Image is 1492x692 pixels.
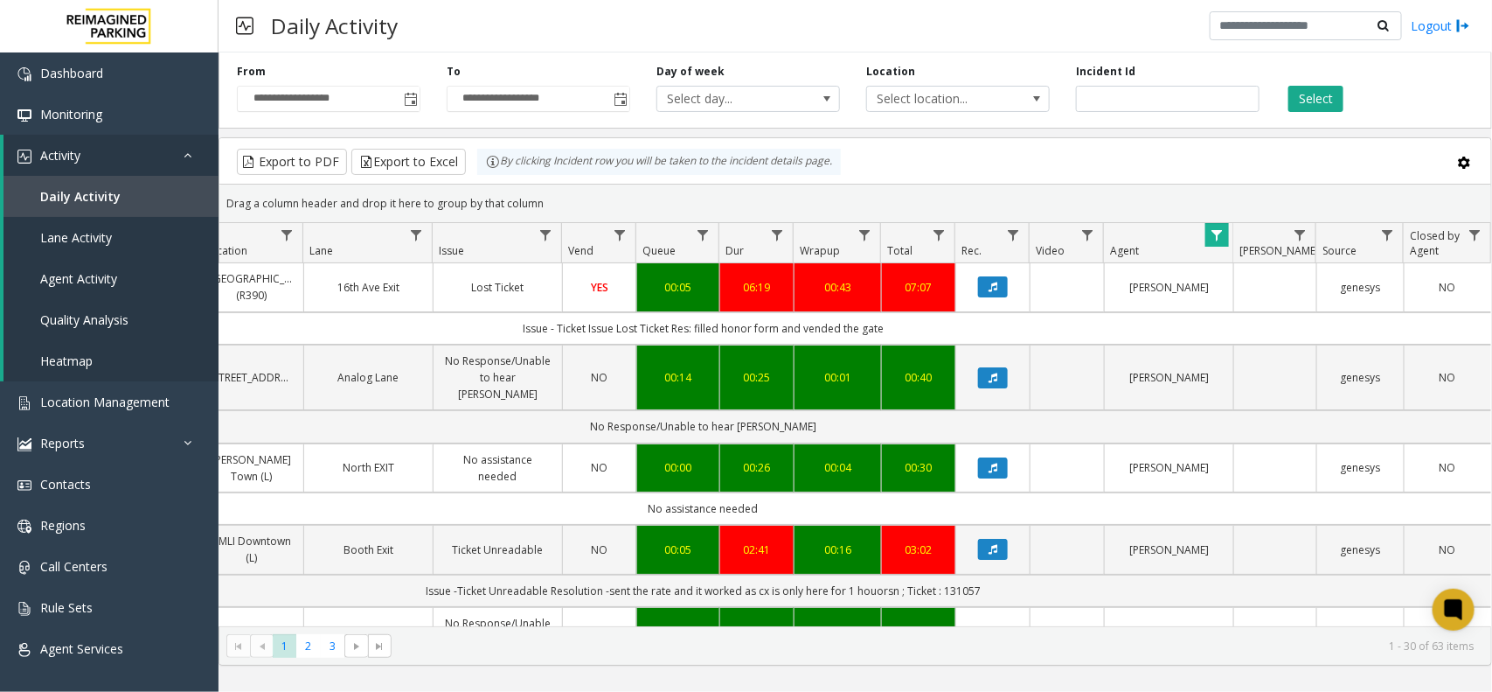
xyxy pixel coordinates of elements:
span: Agent [1110,243,1139,258]
a: Location Filter Menu [275,223,299,247]
span: Go to the last page [372,640,386,654]
a: No Response/Unable to hear [PERSON_NAME] [444,615,552,666]
span: Agent Activity [40,270,117,287]
a: 00:05 [648,279,709,296]
span: Select location... [867,87,1012,111]
a: [PERSON_NAME] [1115,459,1223,476]
a: NO [573,542,626,558]
img: 'icon' [17,437,31,451]
a: Issue Filter Menu [534,223,558,247]
a: Queue Filter Menu [691,223,715,247]
span: Agent Services [40,640,123,657]
span: Toggle popup [610,87,629,111]
span: Call Centers [40,558,108,575]
a: Parker Filter Menu [1288,223,1312,247]
button: Export to Excel [351,149,466,175]
a: Rec. Filter Menu [1002,223,1025,247]
a: NO [573,459,626,476]
span: Issue [439,243,464,258]
a: [PERSON_NAME] [1115,369,1223,386]
div: 02:41 [731,542,783,558]
a: Ticket Unreadable [444,542,552,558]
a: genesys [1328,459,1393,476]
h3: Daily Activity [262,4,406,47]
span: Select day... [657,87,802,111]
a: NO [1415,369,1481,386]
a: Activity [3,135,219,176]
a: 06:19 [731,279,783,296]
a: 00:16 [805,542,871,558]
span: Toggle popup [400,87,420,111]
a: Quality Analysis [3,299,219,340]
div: 00:00 [648,459,709,476]
span: Monitoring [40,106,102,122]
div: 00:43 [805,279,871,296]
span: Regions [40,517,86,534]
label: Location [866,64,915,80]
a: Vend Filter Menu [608,223,632,247]
img: 'icon' [17,602,31,616]
img: infoIcon.svg [486,155,500,169]
img: pageIcon [236,4,253,47]
button: Select [1288,86,1343,112]
img: 'icon' [17,643,31,657]
span: NO [592,542,608,557]
img: 'icon' [17,67,31,81]
a: 00:30 [892,459,945,476]
span: NO [592,370,608,385]
a: Total Filter Menu [927,223,951,247]
img: 'icon' [17,479,31,493]
a: NO [1415,542,1481,558]
div: 00:26 [731,459,783,476]
span: Vend [568,243,593,258]
div: 00:04 [805,459,871,476]
span: Quality Analysis [40,311,128,328]
a: Heatmap [3,340,219,381]
span: Page 3 [321,634,344,658]
span: Dur [725,243,744,258]
span: Reports [40,435,85,451]
span: NO [592,460,608,475]
a: Video Filter Menu [1076,223,1100,247]
span: NO [1440,460,1456,475]
span: Page 1 [273,634,296,658]
div: 00:40 [892,369,945,386]
a: Lane Filter Menu [405,223,428,247]
div: By clicking Incident row you will be taken to the incident details page. [477,149,841,175]
span: Video [1036,243,1065,258]
span: Location Management [40,394,170,410]
img: 'icon' [17,561,31,575]
a: No Response/Unable to hear [PERSON_NAME] [444,353,552,403]
a: Dur Filter Menu [766,223,789,247]
span: Lane Activity [40,229,112,246]
span: Daily Activity [40,188,121,205]
span: Source [1322,243,1357,258]
a: Lane Activity [3,217,219,258]
span: Go to the next page [350,640,364,654]
span: Wrapup [800,243,840,258]
span: Lane [309,243,333,258]
a: 07:07 [892,279,945,296]
a: 16th Ave Exit [315,279,422,296]
a: Logout [1411,17,1470,35]
a: 03:02 [892,542,945,558]
a: AMLI Downtown (L) [210,533,293,566]
label: To [447,64,461,80]
a: 00:14 [648,369,709,386]
span: NO [1440,370,1456,385]
a: Daily Activity [3,176,219,217]
a: Booth Exit [315,542,422,558]
a: 00:05 [648,542,709,558]
span: Rule Sets [40,599,93,616]
a: NO [1415,459,1481,476]
span: Heatmap [40,353,93,369]
span: Rec. [961,243,982,258]
div: 00:25 [731,369,783,386]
